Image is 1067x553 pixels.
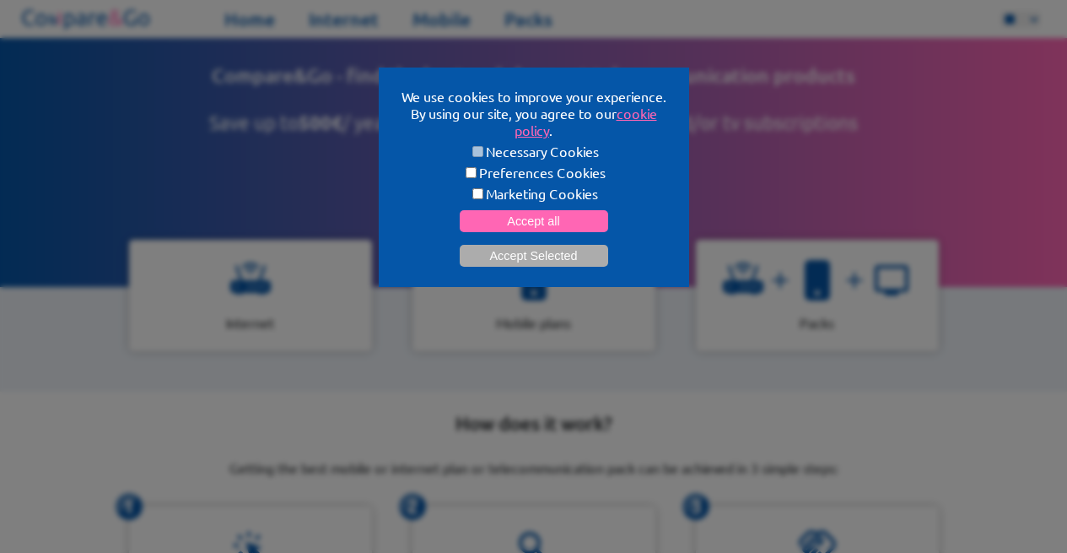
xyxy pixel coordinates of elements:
[466,167,477,178] input: Preferences Cookies
[472,188,483,199] input: Marketing Cookies
[460,245,608,267] button: Accept Selected
[399,88,669,138] p: We use cookies to improve your experience. By using our site, you agree to our .
[399,164,669,181] label: Preferences Cookies
[472,146,483,157] input: Necessary Cookies
[515,105,657,138] a: cookie policy
[460,210,608,232] button: Accept all
[399,185,669,202] label: Marketing Cookies
[399,143,669,160] label: Necessary Cookies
